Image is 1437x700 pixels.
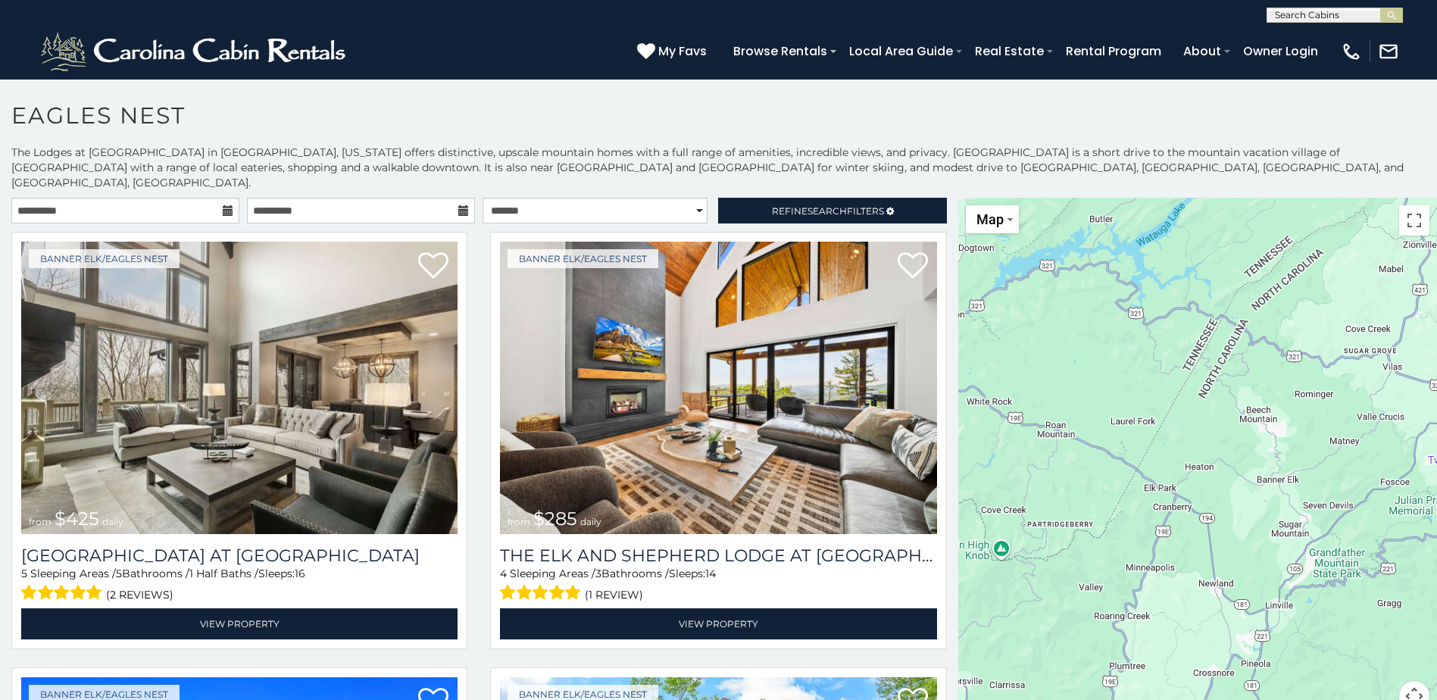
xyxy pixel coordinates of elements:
[55,508,99,530] span: $425
[21,608,458,639] a: View Property
[966,205,1019,233] button: Change map style
[21,242,458,534] img: Sunset Ridge Hideaway at Eagles Nest
[533,508,577,530] span: $285
[718,198,946,223] a: RefineSearchFilters
[102,516,123,527] span: daily
[21,567,27,580] span: 5
[705,567,716,580] span: 14
[418,251,448,283] a: Add to favorites
[500,608,936,639] a: View Property
[658,42,707,61] span: My Favs
[295,567,305,580] span: 16
[637,42,711,61] a: My Favs
[29,249,180,268] a: Banner Elk/Eagles Nest
[21,566,458,605] div: Sleeping Areas / Bathrooms / Sleeps:
[21,242,458,534] a: Sunset Ridge Hideaway at Eagles Nest from $425 daily
[726,38,835,64] a: Browse Rentals
[842,38,961,64] a: Local Area Guide
[772,205,884,217] span: Refine Filters
[21,545,458,566] h3: Sunset Ridge Hideaway at Eagles Nest
[29,516,52,527] span: from
[898,251,928,283] a: Add to favorites
[500,242,936,534] img: The Elk And Shepherd Lodge at Eagles Nest
[1176,38,1229,64] a: About
[508,249,658,268] a: Banner Elk/Eagles Nest
[21,545,458,566] a: [GEOGRAPHIC_DATA] at [GEOGRAPHIC_DATA]
[500,545,936,566] h3: The Elk And Shepherd Lodge at Eagles Nest
[106,585,173,605] span: (2 reviews)
[976,211,1004,227] span: Map
[1236,38,1326,64] a: Owner Login
[585,585,643,605] span: (1 review)
[1399,205,1429,236] button: Toggle fullscreen view
[580,516,601,527] span: daily
[189,567,258,580] span: 1 Half Baths /
[1341,41,1362,62] img: phone-regular-white.png
[38,29,352,74] img: White-1-2.png
[808,205,847,217] span: Search
[116,567,122,580] span: 5
[1058,38,1169,64] a: Rental Program
[508,516,530,527] span: from
[500,567,507,580] span: 4
[500,566,936,605] div: Sleeping Areas / Bathrooms / Sleeps:
[500,545,936,566] a: The Elk And Shepherd Lodge at [GEOGRAPHIC_DATA]
[595,567,601,580] span: 3
[1378,41,1399,62] img: mail-regular-white.png
[967,38,1051,64] a: Real Estate
[500,242,936,534] a: The Elk And Shepherd Lodge at Eagles Nest from $285 daily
